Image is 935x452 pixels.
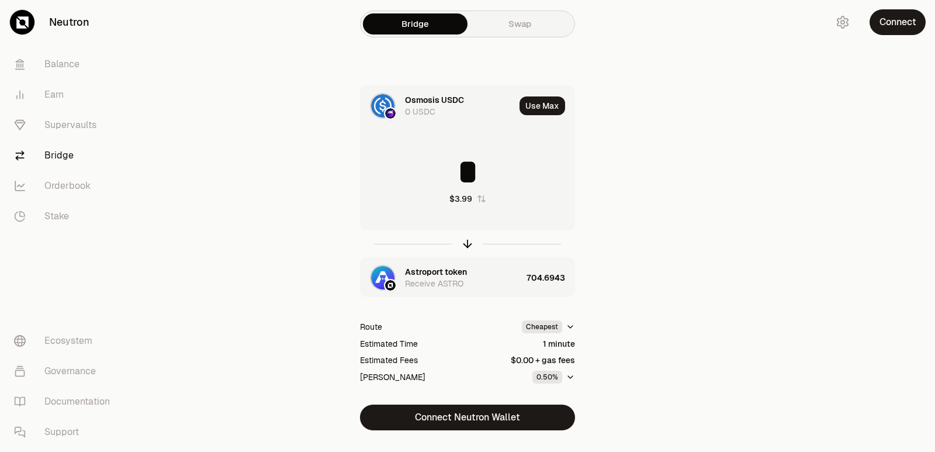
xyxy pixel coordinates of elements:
[363,13,467,34] a: Bridge
[385,108,396,119] img: Osmosis Logo
[5,80,126,110] a: Earn
[543,338,575,350] div: 1 minute
[405,94,464,106] div: Osmosis USDC
[5,140,126,171] a: Bridge
[405,266,467,278] div: Astroport token
[405,278,463,289] div: Receive ASTRO
[360,405,575,430] button: Connect Neutron Wallet
[5,110,126,140] a: Supervaults
[360,354,418,366] div: Estimated Fees
[371,94,394,118] img: USDC Logo
[5,417,126,447] a: Support
[5,326,126,356] a: Ecosystem
[360,371,425,383] div: [PERSON_NAME]
[361,86,515,126] div: USDC LogoOsmosis LogoOsmosis USDC0 USDC
[527,258,574,298] div: 704.6943
[361,258,522,298] div: ASTRO LogoNeutron LogoAstroport tokenReceive ASTRO
[5,171,126,201] a: Orderbook
[360,338,418,350] div: Estimated Time
[511,354,575,366] div: $0.00 + gas fees
[532,371,575,384] button: 0.50%
[405,106,435,118] div: 0 USDC
[5,201,126,232] a: Stake
[5,356,126,387] a: Governance
[467,13,572,34] a: Swap
[385,280,396,291] img: Neutron Logo
[5,49,126,80] a: Balance
[522,320,575,333] button: Cheapest
[532,371,562,384] div: 0.50%
[361,258,574,298] button: ASTRO LogoNeutron LogoAstroport tokenReceive ASTRO704.6943
[522,320,562,333] div: Cheapest
[449,193,472,205] div: $3.99
[870,9,926,35] button: Connect
[520,96,565,115] button: Use Max
[360,321,382,333] div: Route
[449,193,486,205] button: $3.99
[371,266,394,289] img: ASTRO Logo
[5,387,126,417] a: Documentation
